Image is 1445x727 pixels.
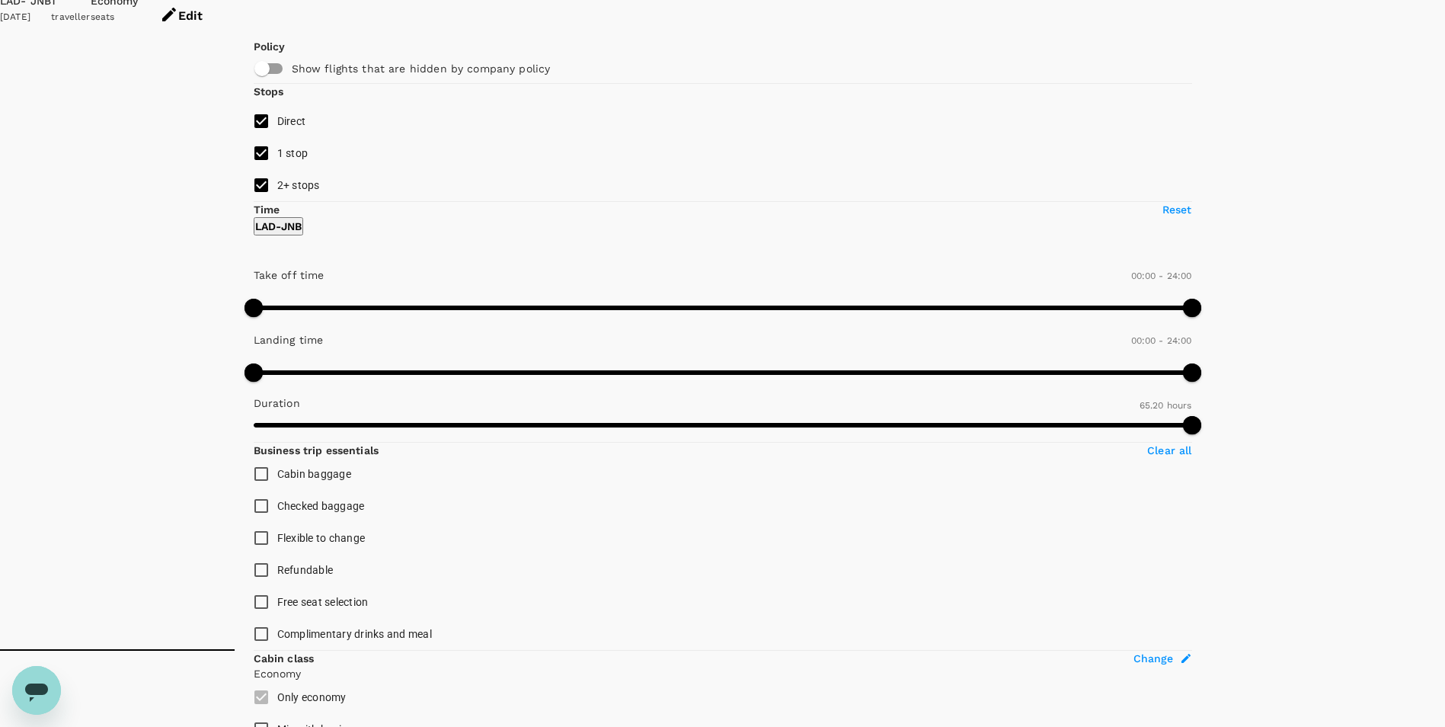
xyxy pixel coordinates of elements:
div: traveller [51,10,90,25]
span: Direct [277,115,306,127]
span: Refundable [277,564,334,576]
span: 65.20 hours [1140,400,1192,411]
p: Duration [254,396,300,411]
span: Free seat selection [277,596,369,608]
strong: Stops [254,85,284,98]
p: Time [254,202,280,217]
span: Cabin baggage [277,468,351,480]
p: Reset [1162,202,1192,217]
strong: Cabin class [254,652,315,665]
span: 00:00 - 24:00 [1131,335,1192,346]
span: 00:00 - 24:00 [1131,271,1192,281]
span: Change [1133,651,1174,666]
p: Take off time [254,267,324,283]
strong: Business trip essentials [254,444,379,456]
p: Clear all [1147,443,1191,458]
p: Policy [254,39,326,54]
span: 1 stop [277,147,309,159]
p: LAD - JNB [255,219,302,234]
span: Complimentary drinks and meal [277,628,432,640]
span: Flexible to change [277,532,366,544]
span: Checked baggage [277,500,365,512]
span: 2+ stops [277,179,320,191]
p: Landing time [254,332,324,347]
iframe: Button to launch messaging window [12,666,61,715]
p: Show flights that are hidden by company policy [292,61,1034,76]
p: Economy [254,666,1192,681]
div: seats [91,10,139,25]
span: Only economy [277,691,347,703]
